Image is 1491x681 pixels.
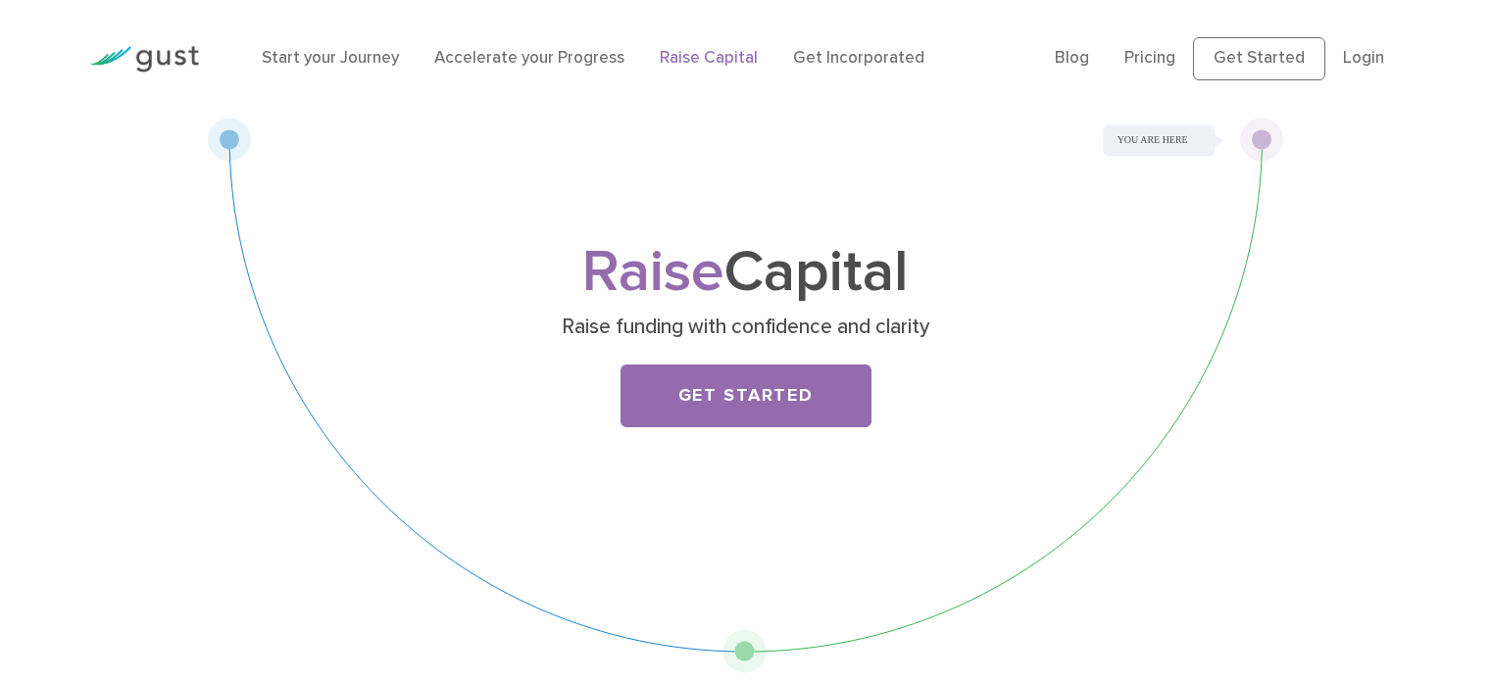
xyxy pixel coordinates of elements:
span: Raise [582,237,724,307]
a: Get Started [1193,37,1325,80]
a: Raise Capital [660,48,758,68]
a: Login [1343,48,1384,68]
a: Blog [1055,48,1089,68]
a: Pricing [1124,48,1175,68]
p: Raise funding with confidence and clarity [366,314,1125,341]
a: Accelerate your Progress [434,48,624,68]
a: Get Incorporated [793,48,924,68]
img: Gust Logo [89,46,199,73]
a: Get Started [621,365,871,427]
h1: Capital [359,246,1133,300]
a: Start your Journey [262,48,399,68]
